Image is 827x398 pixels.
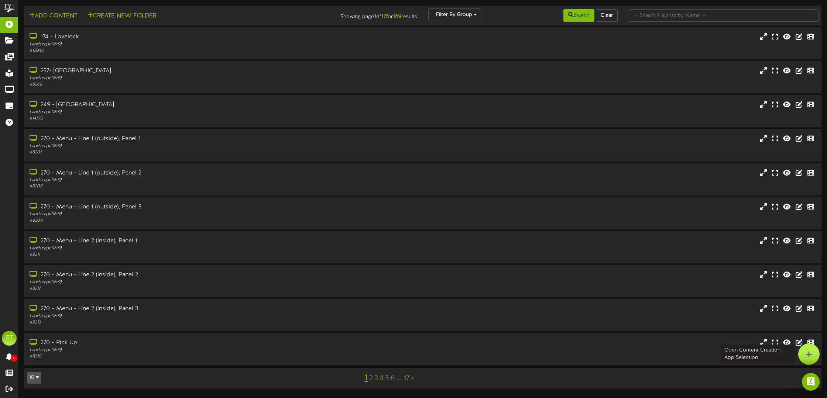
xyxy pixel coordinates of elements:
div: 270 - Menu - Line 1 (outside), Panel 1 [30,135,351,143]
div: 270 - Menu - Line 1 (outside), Panel 2 [30,169,351,177]
button: Clear [596,9,618,22]
div: 270 - Menu - Line 2 (inside), Panel 1 [30,237,351,245]
div: # 8208 [30,183,351,190]
div: # 8209 [30,218,351,224]
div: Landscape ( 16:9 ) [30,143,351,149]
div: 237- [GEOGRAPHIC_DATA] [30,67,351,75]
div: 270 - Pick Up [30,339,351,347]
input: -- Search Playlists by Name -- [629,9,819,22]
div: # 8211 [30,252,351,258]
div: Landscape ( 16:9 ) [30,313,351,319]
strong: 17 [381,13,386,20]
span: 0 [11,355,17,362]
div: 270 - Menu - Line 2 (inside), Panel 2 [30,271,351,279]
div: Landscape ( 16:9 ) [30,41,351,48]
a: 1 [364,373,368,383]
div: # 8212 [30,285,351,292]
a: 6 [391,374,395,383]
div: Showing page of for results [289,8,423,21]
div: 249 - [GEOGRAPHIC_DATA] [30,101,351,109]
div: Landscape ( 16:9 ) [30,211,351,217]
div: BT [2,331,17,346]
div: Landscape ( 16:9 ) [30,347,351,353]
strong: 169 [393,13,401,20]
a: 3 [374,374,378,383]
div: Landscape ( 16:9 ) [30,177,351,183]
div: 270 - Menu - Line 1 (outside), Panel 3 [30,203,351,211]
div: Open Intercom Messenger [802,373,820,391]
div: # 8210 [30,353,351,360]
a: 4 [380,374,384,383]
button: 10 [27,372,41,384]
div: Landscape ( 16:9 ) [30,279,351,285]
div: Landscape ( 16:9 ) [30,245,351,252]
div: Landscape ( 16:9 ) [30,109,351,115]
div: # 12040 [30,48,351,54]
a: 2 [369,374,373,383]
button: Filter By Group [428,8,481,21]
div: # 8213 [30,319,351,326]
div: 270 - Menu - Line 2 (inside), Panel 3 [30,305,351,313]
button: Create New Folder [85,11,159,21]
button: Search [563,9,594,22]
a: 5 [385,374,389,383]
button: Add Content [27,11,80,21]
strong: 1 [374,13,376,20]
div: # 14770 [30,115,351,122]
a: > [411,374,414,383]
div: Landscape ( 16:9 ) [30,75,351,82]
a: 17 [404,374,409,383]
div: 174 - Lovelock [30,33,351,41]
div: # 8249 [30,82,351,88]
a: ... [397,374,402,383]
div: # 8207 [30,149,351,156]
